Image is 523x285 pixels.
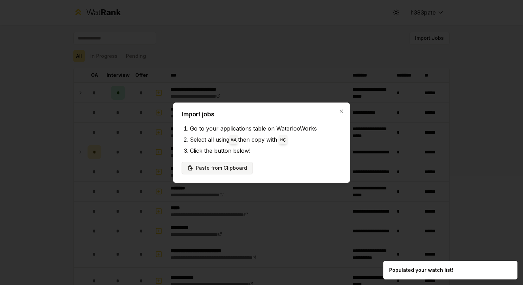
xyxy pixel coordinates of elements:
[231,137,237,143] code: ⌘ A
[276,125,317,132] a: WaterlooWorks
[280,137,286,143] code: ⌘ C
[190,123,341,134] li: Go to your applications table on
[182,111,341,117] h2: Import jobs
[190,134,341,145] li: Select all using then copy with
[190,145,341,156] li: Click the button below!
[182,162,253,174] button: Paste from Clipboard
